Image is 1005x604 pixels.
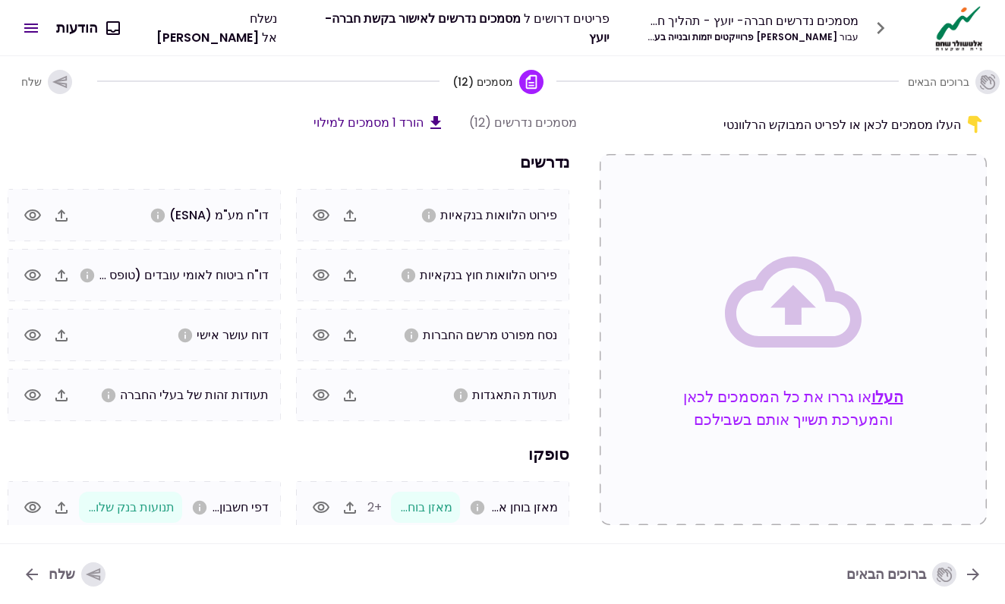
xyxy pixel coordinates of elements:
[9,58,84,106] button: שלח
[912,58,996,106] button: ברוכים הבאים
[871,385,903,408] button: העלו
[49,562,106,587] div: שלח
[469,499,486,516] svg: במידה ונערכת הנהלת חשבונות כפולה בלבד
[660,385,926,431] p: או גררו את כל המסמכים לכאן והמערכת תשייך אותם בשבילכם
[600,113,987,136] div: העלו מסמכים לכאן או לפריט המבוקש הרלוונטי
[44,8,131,48] button: הודעות
[177,327,194,344] svg: אנא הורידו את הטופס מלמעלה. יש למלא ולהחזיר חתום על ידי הבעלים
[931,5,987,52] img: Logo
[834,555,994,594] button: ברוכים הבאים
[644,11,858,30] div: מסמכים נדרשים חברה- יועץ - תהליך חברה
[313,113,445,132] button: הורד 1 מסמכים למילוי
[846,562,956,587] div: ברוכים הבאים
[400,267,417,284] svg: אנא העלו פרוט הלוואות חוץ בנקאיות של החברה
[312,9,610,47] div: פריטים דרושים ל
[644,30,858,44] div: [PERSON_NAME] פרוייקטים יזמות ובנייה בע~מ
[452,387,469,404] svg: אנא העלו תעודת התאגדות של החברה
[452,58,543,106] button: מסמכים (12)
[169,206,269,224] span: דו"ח מע"מ (ESNA)
[452,74,513,90] span: מסמכים (12)
[191,499,208,516] svg: אנא העלו דפי חשבון ל3 חודשים האחרונים לכל החשבונות בנק
[440,206,557,224] span: פירוט הלוואות בנקאיות
[150,207,166,224] svg: אנא העלו דו"ח מע"מ (ESNA) משנת 2023 ועד היום
[197,326,269,344] span: דוח עושר אישי
[11,555,118,594] button: שלח
[908,74,969,90] span: ברוכים הבאים
[120,386,269,404] span: תעודות זהות של בעלי החברה
[325,10,610,46] span: מסמכים נדרשים לאישור בקשת חברה- יועץ
[403,327,420,344] svg: אנא העלו נסח חברה מפורט כולל שעבודים
[81,266,269,284] span: דו"ח ביטוח לאומי עובדים (טופס 102)
[131,9,277,47] div: נשלח אל
[367,499,382,516] span: +2
[421,207,437,224] svg: אנא העלו פרוט הלוואות מהבנקים
[79,267,96,284] svg: אנא העלו טופס 102 משנת 2023 ועד היום
[472,386,557,404] span: תעודת התאגדות
[156,29,259,46] span: [PERSON_NAME]
[100,387,117,404] svg: אנא העלו צילום תעודת זהות של כל בעלי מניות החברה (לת.ז. ביומטרית יש להעלות 2 צדדים)
[423,326,557,344] span: נסח מפורט מרשם החברות
[840,30,859,43] span: עבור
[21,74,42,90] span: שלח
[469,113,577,132] div: מסמכים נדרשים (12)
[420,266,557,284] span: פירוט הלוואות חוץ בנקאיות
